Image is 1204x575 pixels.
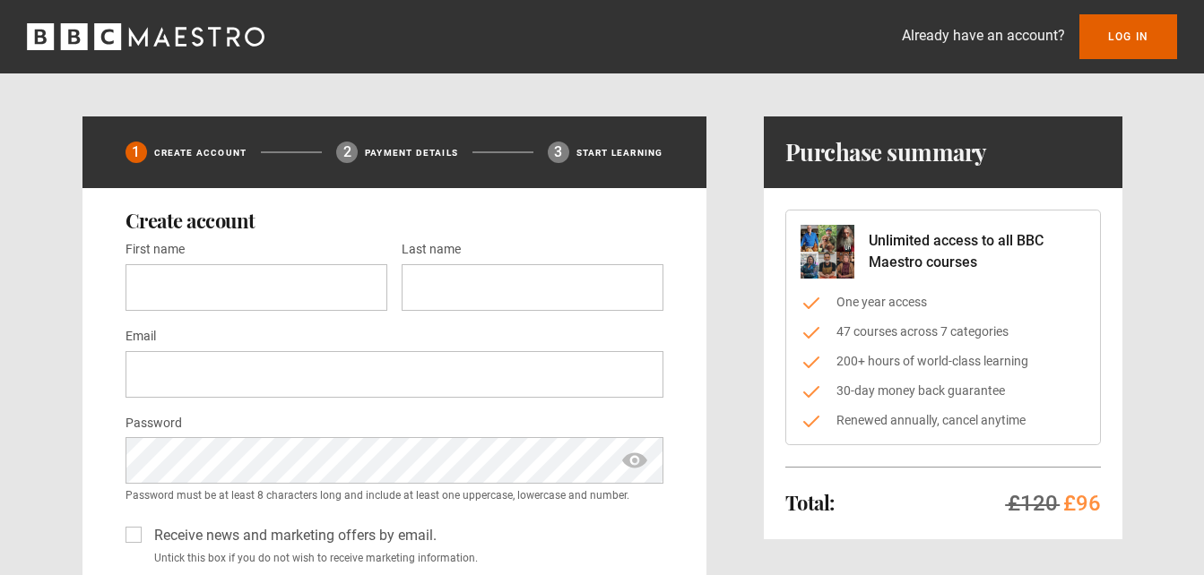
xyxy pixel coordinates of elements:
label: Email [126,326,156,348]
label: Last name [402,239,461,261]
small: Untick this box if you do not wish to receive marketing information. [147,550,663,566]
p: Already have an account? [902,25,1065,47]
label: Password [126,413,182,434]
p: Start learning [576,146,663,159]
p: Unlimited access to all BBC Maestro courses [869,230,1086,273]
li: 47 courses across 7 categories [801,322,1086,341]
div: 2 [336,142,358,163]
li: Renewed annually, cancel anytime [801,411,1086,430]
div: 3 [548,142,569,163]
li: 30-day money back guarantee [801,382,1086,400]
small: Password must be at least 8 characters long and include at least one uppercase, lowercase and num... [126,487,663,503]
h1: Purchase summary [785,138,987,167]
span: show password [620,437,649,484]
p: Payment details [365,146,458,159]
h2: Create account [126,210,663,231]
p: Create Account [154,146,247,159]
svg: BBC Maestro [27,23,264,50]
span: £120 [1008,491,1058,516]
li: One year access [801,293,1086,312]
h2: Total: [785,492,835,513]
label: Receive news and marketing offers by email. [147,525,437,546]
label: First name [126,239,185,261]
li: 200+ hours of world-class learning [801,352,1086,371]
a: Log In [1079,14,1177,59]
div: 1 [126,142,147,163]
span: £96 [1063,491,1101,516]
